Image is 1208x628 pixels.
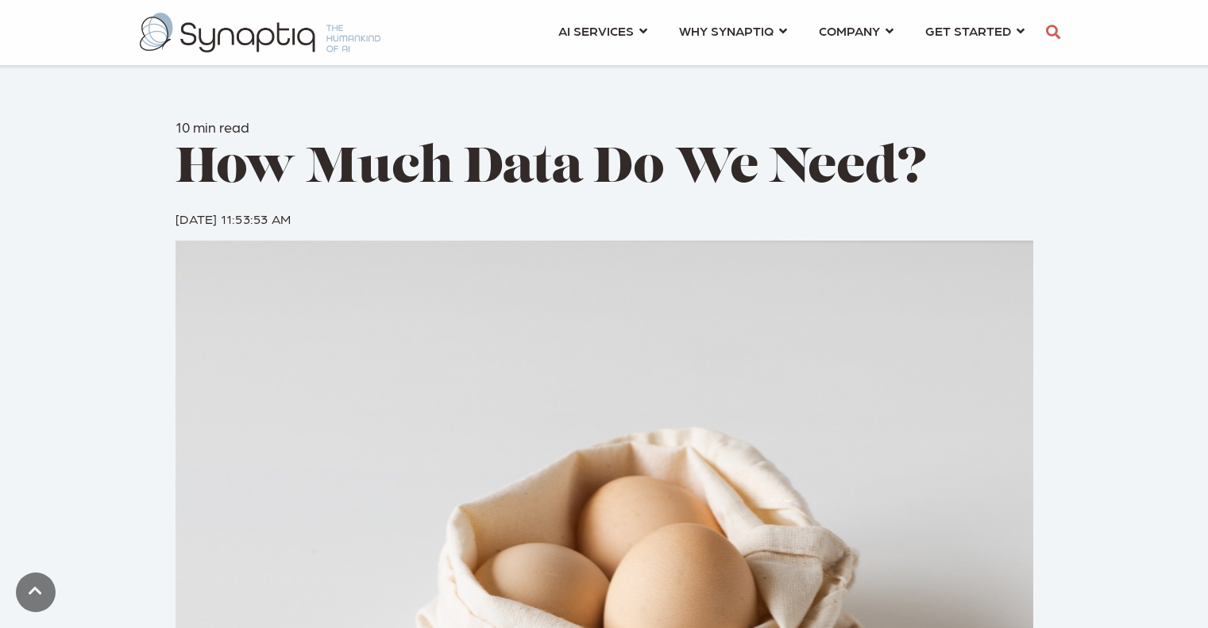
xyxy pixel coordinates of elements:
[679,20,774,41] span: WHY SYNAPTIQ
[176,118,1033,136] h6: 10 min read
[925,16,1025,45] a: GET STARTED
[679,16,787,45] a: WHY SYNAPTIQ
[542,4,1040,61] nav: menu
[925,20,1011,41] span: GET STARTED
[819,16,893,45] a: COMPANY
[558,16,647,45] a: AI SERVICES
[558,20,634,41] span: AI SERVICES
[176,210,291,226] span: [DATE] 11:53:53 AM
[176,144,927,195] span: How Much Data Do We Need?
[140,13,380,52] img: synaptiq logo-2
[819,20,880,41] span: COMPANY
